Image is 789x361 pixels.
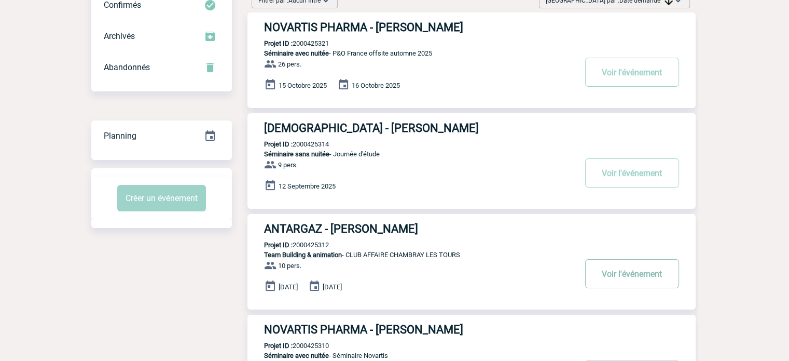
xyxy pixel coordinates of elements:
[585,58,679,87] button: Voir l'événement
[91,120,232,151] a: Planning
[264,39,293,47] b: Projet ID :
[264,21,575,34] h3: NOVARTIS PHARMA - [PERSON_NAME]
[91,121,232,152] div: Retrouvez ici tous vos événements organisés par date et état d'avancement
[117,185,206,211] button: Créer un événement
[247,150,575,158] p: - Journée d'étude
[247,39,329,47] p: 2000425321
[264,150,329,158] span: Séminaire sans nuitée
[279,82,327,89] span: 15 Octobre 2025
[585,259,679,288] button: Voir l'événement
[247,222,696,235] a: ANTARGAZ - [PERSON_NAME]
[278,161,298,169] span: 9 pers.
[264,342,293,350] b: Projet ID :
[91,21,232,52] div: Retrouvez ici tous les événements que vous avez décidé d'archiver
[247,251,575,259] p: - CLUB AFFAIRE CHAMBRAY LES TOURS
[247,323,696,336] a: NOVARTIS PHARMA - [PERSON_NAME]
[247,122,696,135] a: [DEMOGRAPHIC_DATA] - [PERSON_NAME]
[278,262,301,270] span: 10 pers.
[264,352,329,359] span: Séminaire avec nuitée
[247,352,575,359] p: - Séminaire Novartis
[91,52,232,83] div: Retrouvez ici tous vos événements annulés
[264,49,329,57] span: Séminaire avec nuitée
[264,241,293,249] b: Projet ID :
[247,140,329,148] p: 2000425314
[104,131,136,141] span: Planning
[323,283,342,291] span: [DATE]
[247,21,696,34] a: NOVARTIS PHARMA - [PERSON_NAME]
[247,241,329,249] p: 2000425312
[264,323,575,336] h3: NOVARTIS PHARMA - [PERSON_NAME]
[264,122,575,135] h3: [DEMOGRAPHIC_DATA] - [PERSON_NAME]
[585,158,679,188] button: Voir l'événement
[278,60,301,68] span: 26 pers.
[264,140,293,148] b: Projet ID :
[104,62,150,72] span: Abandonnés
[247,49,575,57] p: - P&O France offsite automne 2025
[264,251,342,259] span: Team Building & animation
[104,31,135,41] span: Archivés
[247,342,329,350] p: 2000425310
[279,182,336,190] span: 12 Septembre 2025
[279,283,298,291] span: [DATE]
[264,222,575,235] h3: ANTARGAZ - [PERSON_NAME]
[352,82,400,89] span: 16 Octobre 2025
